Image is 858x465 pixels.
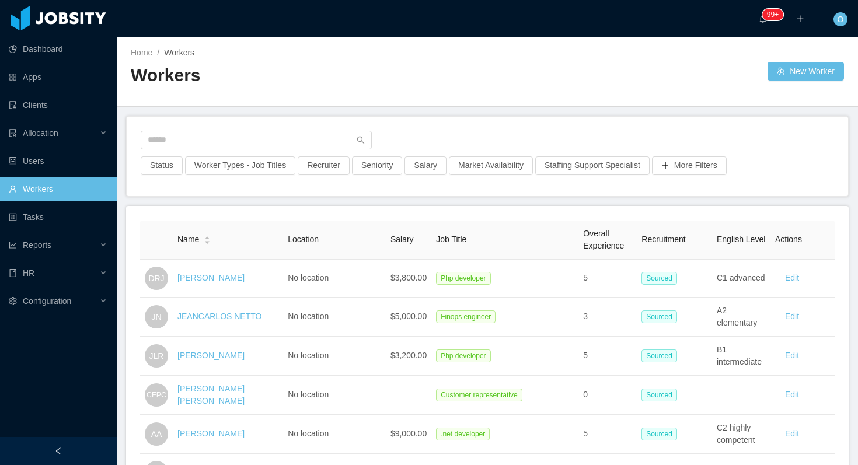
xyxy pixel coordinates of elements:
span: Workers [164,48,194,57]
i: icon: bell [759,15,767,23]
td: No location [283,376,386,415]
a: Edit [785,390,799,399]
span: Sourced [641,349,677,362]
a: icon: profileTasks [9,205,107,229]
span: Job Title [436,235,466,244]
button: icon: plusMore Filters [652,156,727,175]
button: Status [141,156,183,175]
span: English Level [717,235,765,244]
a: [PERSON_NAME] [PERSON_NAME] [177,384,245,405]
span: $3,800.00 [390,273,427,282]
a: Edit [785,312,799,321]
td: C1 advanced [712,260,770,298]
td: 5 [578,260,637,298]
a: icon: auditClients [9,93,107,117]
div: Sort [204,235,211,243]
button: icon: usergroup-addNew Worker [768,62,844,81]
span: Sourced [641,389,677,401]
span: $9,000.00 [390,429,427,438]
a: Edit [785,351,799,360]
a: icon: appstoreApps [9,65,107,89]
span: JLR [149,344,164,368]
td: No location [283,260,386,298]
span: Salary [390,235,414,244]
i: icon: setting [9,297,17,305]
span: Sourced [641,428,677,440]
span: $5,000.00 [390,312,427,321]
i: icon: caret-up [204,235,211,239]
span: Location [288,235,319,244]
span: Php developer [436,272,490,285]
span: Overall Experience [583,229,624,250]
span: Reports [23,240,51,250]
a: icon: userWorkers [9,177,107,201]
span: .net developer [436,428,490,440]
td: No location [283,415,386,454]
h2: Workers [131,64,487,88]
span: / [157,48,159,57]
a: icon: robotUsers [9,149,107,173]
button: Salary [404,156,447,175]
a: Home [131,48,152,57]
i: icon: plus [796,15,804,23]
a: Sourced [641,390,682,399]
i: icon: solution [9,129,17,137]
a: Sourced [641,429,682,438]
i: icon: book [9,269,17,277]
a: Sourced [641,351,682,360]
a: Sourced [641,273,682,282]
span: O [838,12,844,26]
button: Recruiter [298,156,350,175]
a: JEANCARLOS NETTO [177,312,261,321]
a: icon: pie-chartDashboard [9,37,107,61]
a: [PERSON_NAME] [177,351,245,360]
span: DRJ [148,267,164,290]
span: Recruitment [641,235,685,244]
span: Allocation [23,128,58,138]
span: JN [151,305,161,328]
button: Staffing Support Specialist [535,156,650,175]
a: [PERSON_NAME] [177,429,245,438]
i: icon: search [357,136,365,144]
td: 5 [578,337,637,376]
td: 3 [578,298,637,337]
a: Edit [785,273,799,282]
span: AA [151,422,162,446]
td: B1 intermediate [712,337,770,376]
span: Php developer [436,349,490,362]
td: A2 elementary [712,298,770,337]
td: 0 [578,376,637,415]
span: Name [177,233,199,246]
span: Customer representative [436,389,522,401]
td: No location [283,298,386,337]
td: C2 highly competent [712,415,770,454]
a: Sourced [641,312,682,321]
span: HR [23,268,34,278]
sup: 1635 [762,9,783,20]
button: Worker Types - Job Titles [185,156,295,175]
span: Finops engineer [436,310,496,323]
a: [PERSON_NAME] [177,273,245,282]
span: Sourced [641,310,677,323]
td: No location [283,337,386,376]
a: Edit [785,429,799,438]
button: Seniority [352,156,402,175]
span: Actions [775,235,802,244]
span: CFPC [147,384,166,405]
i: icon: line-chart [9,241,17,249]
td: 5 [578,415,637,454]
button: Market Availability [449,156,533,175]
span: $3,200.00 [390,351,427,360]
i: icon: caret-down [204,239,211,243]
span: Sourced [641,272,677,285]
span: Configuration [23,296,71,306]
